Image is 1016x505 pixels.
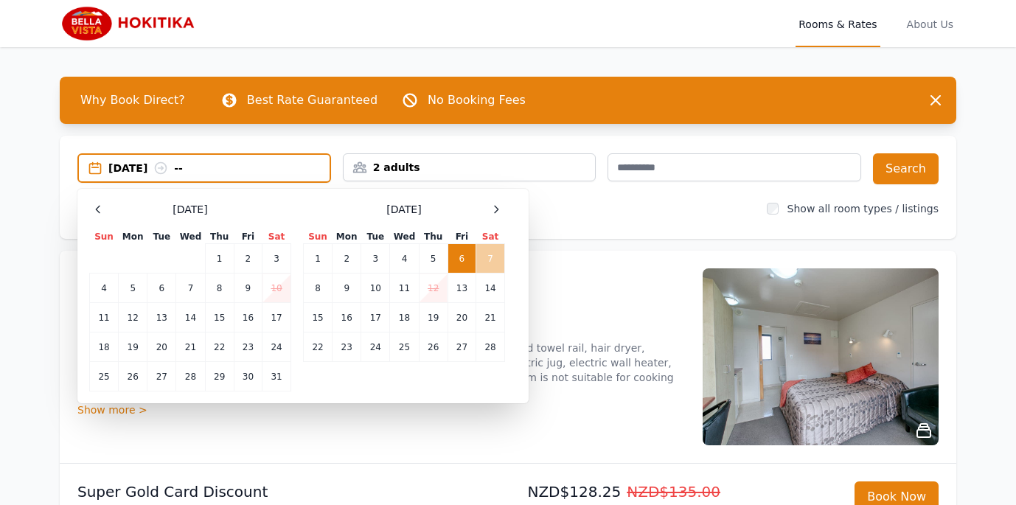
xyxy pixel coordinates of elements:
[304,274,333,303] td: 8
[234,244,262,274] td: 2
[333,332,361,362] td: 23
[873,153,939,184] button: Search
[173,202,207,217] span: [DATE]
[476,274,505,303] td: 14
[419,274,448,303] td: 12
[262,303,291,332] td: 17
[147,274,176,303] td: 6
[234,303,262,332] td: 16
[361,332,390,362] td: 24
[247,91,377,109] p: Best Rate Guaranteed
[119,303,147,332] td: 12
[262,362,291,391] td: 31
[390,244,419,274] td: 4
[90,230,119,244] th: Sun
[361,244,390,274] td: 3
[428,91,526,109] p: No Booking Fees
[390,303,419,332] td: 18
[147,362,176,391] td: 27
[304,303,333,332] td: 15
[627,483,720,501] span: NZD$135.00
[90,303,119,332] td: 11
[361,303,390,332] td: 17
[205,274,234,303] td: 8
[476,244,505,274] td: 7
[176,274,205,303] td: 7
[77,481,502,502] p: Super Gold Card Discount
[234,362,262,391] td: 30
[90,332,119,362] td: 18
[205,303,234,332] td: 15
[176,332,205,362] td: 21
[262,230,291,244] th: Sat
[419,332,448,362] td: 26
[361,274,390,303] td: 10
[262,274,291,303] td: 10
[60,6,201,41] img: Bella Vista Hokitika
[390,332,419,362] td: 25
[147,332,176,362] td: 20
[147,303,176,332] td: 13
[69,86,197,115] span: Why Book Direct?
[333,230,361,244] th: Mon
[90,362,119,391] td: 25
[119,362,147,391] td: 26
[205,362,234,391] td: 29
[77,403,685,417] div: Show more >
[234,332,262,362] td: 23
[119,274,147,303] td: 5
[119,230,147,244] th: Mon
[108,161,330,175] div: [DATE] --
[262,244,291,274] td: 3
[476,230,505,244] th: Sat
[119,332,147,362] td: 19
[176,230,205,244] th: Wed
[304,244,333,274] td: 1
[205,332,234,362] td: 22
[419,303,448,332] td: 19
[448,244,476,274] td: 6
[390,230,419,244] th: Wed
[448,274,476,303] td: 13
[205,244,234,274] td: 1
[234,274,262,303] td: 9
[304,332,333,362] td: 22
[176,362,205,391] td: 28
[147,230,176,244] th: Tue
[419,230,448,244] th: Thu
[333,244,361,274] td: 2
[333,303,361,332] td: 16
[448,230,476,244] th: Fri
[344,160,596,175] div: 2 adults
[234,230,262,244] th: Fri
[176,303,205,332] td: 14
[90,274,119,303] td: 4
[262,332,291,362] td: 24
[476,332,505,362] td: 28
[205,230,234,244] th: Thu
[361,230,390,244] th: Tue
[787,203,939,215] label: Show all room types / listings
[386,202,421,217] span: [DATE]
[419,244,448,274] td: 5
[448,332,476,362] td: 27
[448,303,476,332] td: 20
[476,303,505,332] td: 21
[333,274,361,303] td: 9
[390,274,419,303] td: 11
[304,230,333,244] th: Sun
